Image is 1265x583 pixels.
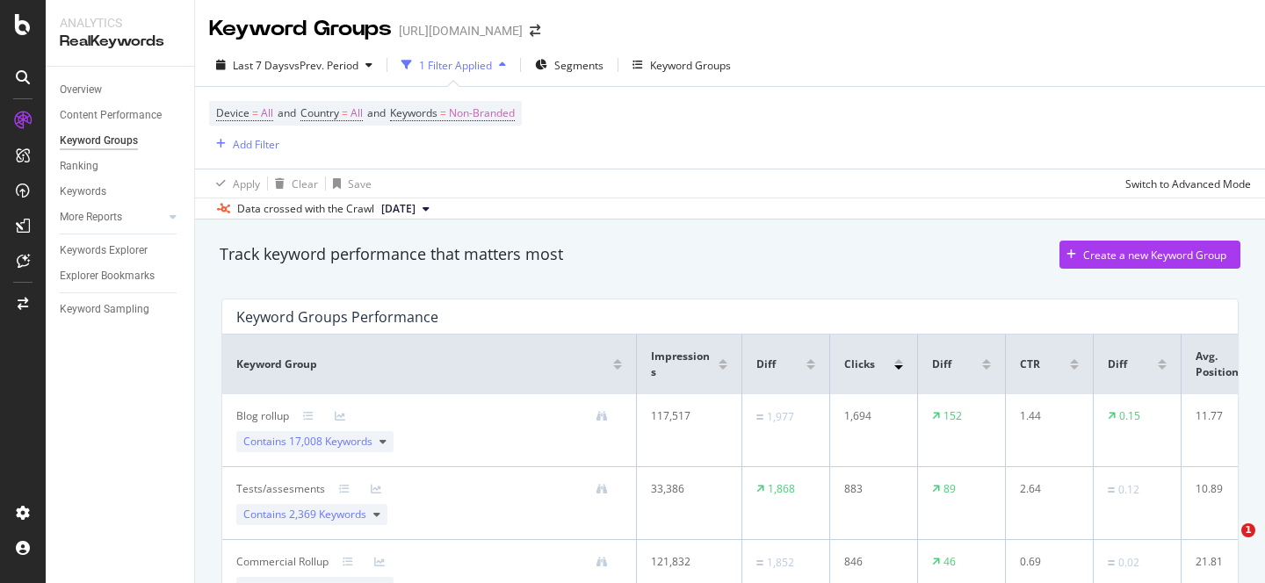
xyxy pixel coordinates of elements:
[756,560,763,565] img: Equal
[651,554,719,570] div: 121,832
[60,81,182,99] a: Overview
[844,356,875,372] span: Clicks
[399,22,523,40] div: [URL][DOMAIN_NAME]
[374,198,437,220] button: [DATE]
[342,105,348,120] span: =
[1196,349,1241,380] span: Avg. Position
[1118,555,1139,571] div: 0.02
[528,51,611,79] button: Segments
[261,101,273,126] span: All
[351,101,363,126] span: All
[1108,356,1127,372] span: Diff
[650,58,731,73] div: Keyword Groups
[625,51,738,79] button: Keyword Groups
[1118,482,1139,498] div: 0.12
[394,51,513,79] button: 1 Filter Applied
[236,356,317,372] span: Keyword Group
[209,169,260,198] button: Apply
[390,105,437,120] span: Keywords
[216,105,249,120] span: Device
[651,349,714,380] span: Impressions
[1020,356,1040,372] span: CTR
[60,183,182,201] a: Keywords
[60,106,162,125] div: Content Performance
[844,481,897,497] div: 883
[1020,554,1073,570] div: 0.69
[381,201,416,217] span: 2025 Sep. 20th
[943,554,956,570] div: 46
[237,201,374,217] div: Data crossed with the Crawl
[419,58,492,73] div: 1 Filter Applied
[60,183,106,201] div: Keywords
[1205,523,1247,565] iframe: Intercom live chat
[60,241,182,260] a: Keywords Explorer
[1108,487,1115,493] img: Equal
[367,105,386,120] span: and
[60,208,122,227] div: More Reports
[440,105,446,120] span: =
[1196,408,1248,424] div: 11.77
[236,408,289,424] div: Blog rollup
[60,157,182,176] a: Ranking
[209,133,279,155] button: Add Filter
[60,208,164,227] a: More Reports
[530,25,540,37] div: arrow-right-arrow-left
[243,434,372,450] span: Contains
[756,356,776,372] span: Diff
[236,554,329,570] div: Commercial Rollup
[1241,523,1255,537] span: 1
[209,14,392,44] div: Keyword Groups
[1108,560,1115,565] img: Equal
[651,408,719,424] div: 117,517
[60,267,155,285] div: Explorer Bookmarks
[326,169,372,198] button: Save
[768,481,795,497] div: 1,868
[60,241,148,260] div: Keywords Explorer
[60,300,182,319] a: Keyword Sampling
[60,81,102,99] div: Overview
[233,58,289,73] span: Last 7 Days
[268,169,318,198] button: Clear
[278,105,296,120] span: and
[1020,408,1073,424] div: 1.44
[236,481,325,497] div: Tests/assesments
[60,267,182,285] a: Explorer Bookmarks
[1020,481,1073,497] div: 2.64
[289,434,372,449] span: 17,008 Keywords
[60,300,149,319] div: Keyword Sampling
[289,507,366,522] span: 2,369 Keywords
[289,58,358,73] span: vs Prev. Period
[60,132,138,150] div: Keyword Groups
[220,243,563,266] div: Track keyword performance that matters most
[348,176,372,191] div: Save
[292,176,318,191] div: Clear
[209,51,379,79] button: Last 7 DaysvsPrev. Period
[943,408,962,424] div: 152
[756,414,763,420] img: Equal
[767,555,794,571] div: 1,852
[943,481,956,497] div: 89
[60,14,180,32] div: Analytics
[233,137,279,152] div: Add Filter
[233,176,260,191] div: Apply
[60,157,98,176] div: Ranking
[1083,248,1226,263] div: Create a new Keyword Group
[1118,169,1251,198] button: Switch to Advanced Mode
[60,132,182,150] a: Keyword Groups
[554,58,604,73] span: Segments
[60,106,182,125] a: Content Performance
[651,481,719,497] div: 33,386
[844,408,897,424] div: 1,694
[300,105,339,120] span: Country
[767,409,794,425] div: 1,977
[449,101,515,126] span: Non-Branded
[236,308,438,326] div: Keyword Groups Performance
[60,32,180,52] div: RealKeywords
[1059,241,1240,269] button: Create a new Keyword Group
[844,554,897,570] div: 846
[1119,408,1140,424] div: 0.15
[932,356,951,372] span: Diff
[1125,176,1251,191] div: Switch to Advanced Mode
[243,507,366,522] span: Contains
[1196,554,1248,570] div: 21.81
